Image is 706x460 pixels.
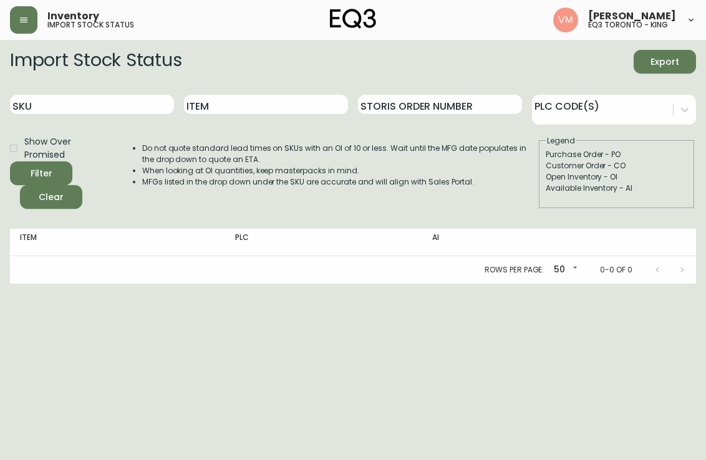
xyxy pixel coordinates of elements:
[10,50,181,74] h2: Import Stock Status
[634,50,696,74] button: Export
[47,11,99,21] span: Inventory
[588,11,676,21] span: [PERSON_NAME]
[330,9,376,29] img: logo
[546,160,688,171] div: Customer Order - CO
[553,7,578,32] img: 0f63483a436850f3a2e29d5ab35f16df
[546,135,576,146] legend: Legend
[422,229,579,256] th: AI
[549,260,580,280] div: 50
[600,264,632,276] p: 0-0 of 0
[142,165,538,176] li: When looking at OI quantities, keep masterpacks in mind.
[20,185,82,209] button: Clear
[24,135,107,161] span: Show Over Promised
[225,229,422,256] th: PLC
[644,54,686,70] span: Export
[546,183,688,194] div: Available Inventory - AI
[588,21,668,29] h5: eq3 toronto - king
[10,161,72,185] button: Filter
[485,264,544,276] p: Rows per page:
[30,189,72,205] span: Clear
[546,171,688,183] div: Open Inventory - OI
[10,229,225,256] th: Item
[47,21,134,29] h5: import stock status
[546,149,688,160] div: Purchase Order - PO
[142,143,538,165] li: Do not quote standard lead times on SKUs with an OI of 10 or less. Wait until the MFG date popula...
[142,176,538,188] li: MFGs listed in the drop down under the SKU are accurate and will align with Sales Portal.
